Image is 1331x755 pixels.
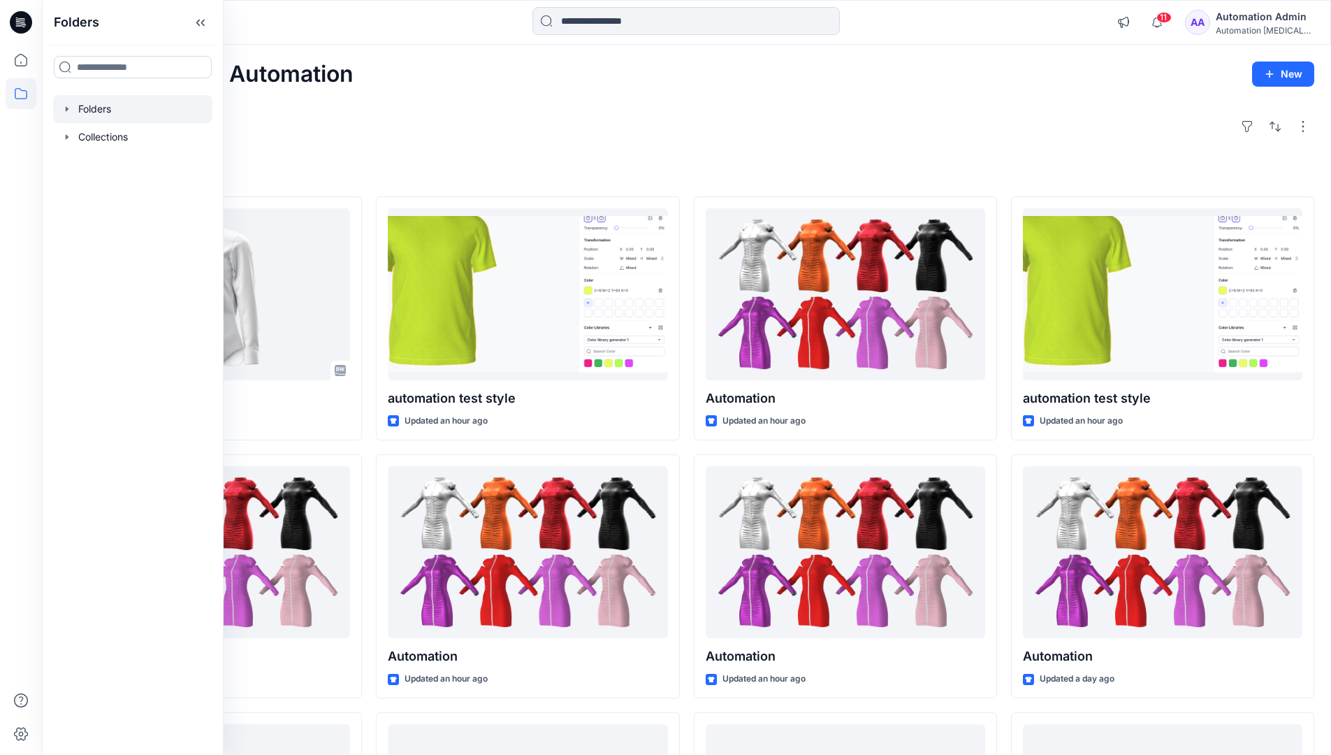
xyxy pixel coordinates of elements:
[59,166,1314,182] h4: Styles
[1185,10,1210,35] div: AA
[1216,8,1314,25] div: Automation Admin
[706,389,985,408] p: Automation
[722,414,806,429] p: Updated an hour ago
[1023,208,1302,381] a: automation test style
[722,672,806,686] p: Updated an hour ago
[1252,62,1314,87] button: New
[1216,25,1314,36] div: Automation [MEDICAL_DATA]...
[388,647,667,666] p: Automation
[706,647,985,666] p: Automation
[1023,389,1302,408] p: automation test style
[388,466,667,639] a: Automation
[405,414,488,429] p: Updated an hour ago
[1040,414,1123,429] p: Updated an hour ago
[388,208,667,381] a: automation test style
[1156,12,1172,23] span: 11
[706,466,985,639] a: Automation
[706,208,985,381] a: Automation
[1023,647,1302,666] p: Automation
[405,672,488,686] p: Updated an hour ago
[388,389,667,408] p: automation test style
[1023,466,1302,639] a: Automation
[1040,672,1114,686] p: Updated a day ago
